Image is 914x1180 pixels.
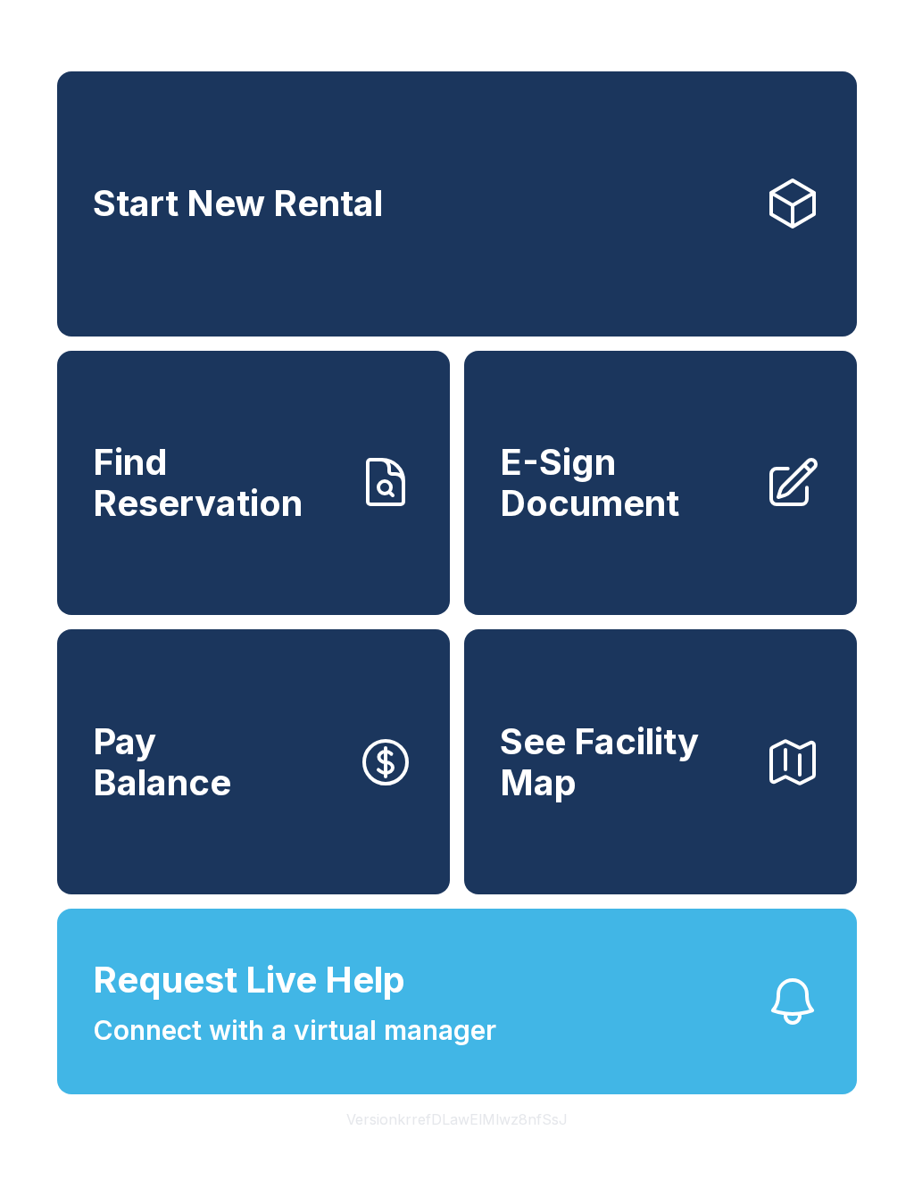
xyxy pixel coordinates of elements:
[57,629,450,894] button: PayBalance
[93,1010,496,1051] span: Connect with a virtual manager
[57,71,857,337] a: Start New Rental
[93,183,383,224] span: Start New Rental
[57,351,450,616] a: Find Reservation
[57,909,857,1094] button: Request Live HelpConnect with a virtual manager
[464,629,857,894] button: See Facility Map
[464,351,857,616] a: E-Sign Document
[93,721,231,802] span: Pay Balance
[93,442,343,523] span: Find Reservation
[500,721,750,802] span: See Facility Map
[332,1094,582,1144] button: VersionkrrefDLawElMlwz8nfSsJ
[500,442,750,523] span: E-Sign Document
[93,953,405,1007] span: Request Live Help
